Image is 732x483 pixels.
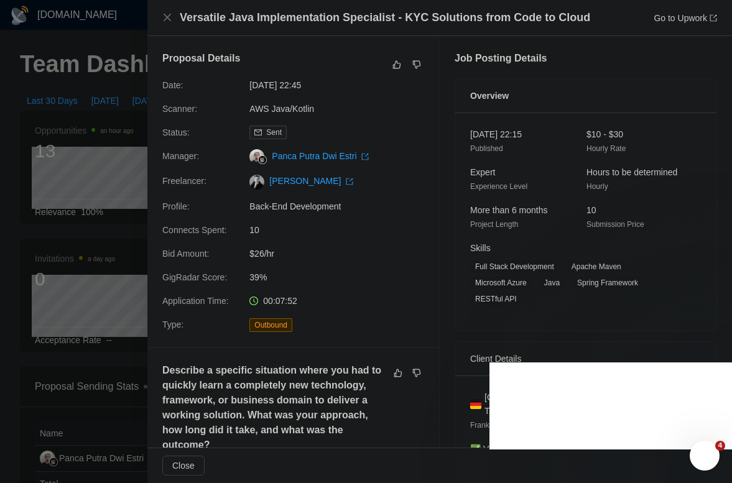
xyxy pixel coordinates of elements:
span: Submission Price [586,220,644,229]
span: Experience Level [470,182,527,191]
span: Spring Framework [572,276,643,290]
span: Java [539,276,565,290]
button: dislike [409,57,424,72]
span: Profile: [162,201,190,211]
span: like [392,60,401,70]
span: 39% [249,270,436,284]
h5: Proposal Details [162,51,240,66]
button: dislike [409,366,424,380]
span: close [162,12,172,22]
span: 4 [715,441,725,451]
span: Application Time: [162,296,229,306]
span: clock-circle [249,297,258,305]
span: Scanner: [162,104,197,114]
div: Client Details [470,342,702,375]
span: export [346,178,353,185]
span: Back-End Development [249,200,436,213]
iframe: Intercom live chat [690,441,720,471]
span: 00:07:52 [263,296,297,306]
h4: Versatile Java Implementation Specialist - KYC Solutions from Code to Cloud [180,10,590,25]
span: Freelancer: [162,176,206,186]
span: 10 [586,205,596,215]
span: Outbound [249,318,292,332]
span: [DATE] 22:45 [249,78,436,92]
span: 10 [249,223,436,237]
span: dislike [412,60,421,70]
span: More than 6 months [470,205,548,215]
span: Bid Amount: [162,249,210,259]
button: like [391,366,405,380]
span: Expert [470,167,495,177]
button: Close [162,456,205,476]
span: $10 - $30 [586,129,623,139]
span: GigRadar Score: [162,272,227,282]
h5: Job Posting Details [455,51,547,66]
img: gigradar-bm.png [258,155,267,164]
button: Close [162,12,172,23]
span: Manager: [162,151,199,161]
span: Published [470,144,503,153]
span: Apache Maven [567,260,626,274]
span: Overview [470,89,509,103]
img: c1-UjRBJP_zTFNXDICuqwFTyJPQpUxVtGN8L6Q_Ow-sbyAwyq_HA9eDeCFlyqj4l7G [249,175,264,190]
span: export [361,153,369,160]
span: Full Stack Development [470,260,559,274]
button: like [389,57,404,72]
span: Skills [470,243,491,253]
span: Status: [162,127,190,137]
span: export [710,14,717,22]
span: Close [172,459,195,472]
span: Hourly [586,182,608,191]
span: Hourly Rate [586,144,626,153]
span: RESTful API [470,292,522,306]
span: Connects Spent: [162,225,227,235]
span: Sent [266,128,282,137]
h5: Describe a specific situation where you had to quickly learn a completely new technology, framewo... [162,363,385,453]
span: mail [254,129,262,136]
span: dislike [412,368,421,378]
img: 🇩🇪 [470,397,481,411]
span: Frankfurt 09:40 PM [470,421,534,430]
span: ✅ Verified [470,444,512,454]
span: Hours to be determined [586,167,677,177]
a: AWS Java/Kotlin [249,104,314,114]
span: Project Length [470,220,518,229]
span: Type: [162,320,183,329]
span: Microsoft Azure [470,276,532,290]
a: [PERSON_NAME] export [269,176,353,186]
span: $26/hr [249,247,436,260]
a: Go to Upworkexport [654,13,717,23]
span: [DATE] 22:15 [470,129,522,139]
a: Panca Putra Dwi Estri export [272,151,369,161]
span: like [394,368,402,378]
span: Date: [162,80,183,90]
span: [GEOGRAPHIC_DATA] [484,390,567,418]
